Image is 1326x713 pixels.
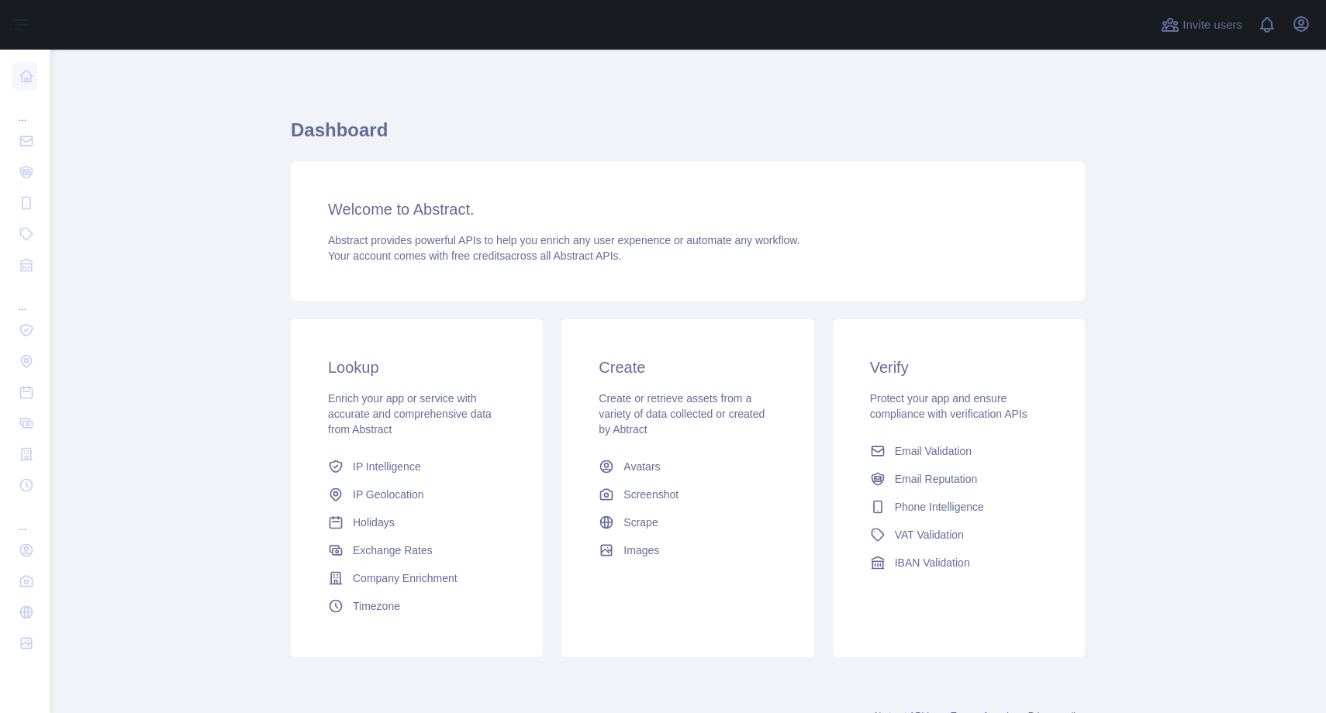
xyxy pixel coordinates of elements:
[328,234,800,246] span: Abstract provides powerful APIs to help you enrich any user experience or automate any workflow.
[864,549,1054,577] a: IBAN Validation
[353,515,395,530] span: Holidays
[1158,12,1245,37] button: Invite users
[328,356,506,378] h3: Lookup
[353,487,424,502] span: IP Geolocation
[322,564,512,592] a: Company Enrichment
[895,555,970,570] span: IBAN Validation
[895,527,964,542] span: VAT Validation
[322,508,512,536] a: Holidays
[451,250,505,262] span: free credits
[322,592,512,620] a: Timezone
[322,453,512,480] a: IP Intelligence
[864,465,1054,493] a: Email Reputation
[12,502,37,533] div: ...
[623,459,660,474] span: Avatars
[322,480,512,508] a: IP Geolocation
[623,487,679,502] span: Screenshot
[12,282,37,313] div: ...
[328,250,621,262] span: Your account comes with across all Abstract APIs.
[864,493,1054,521] a: Phone Intelligence
[623,542,659,558] span: Images
[353,570,458,586] span: Company Enrichment
[623,515,658,530] span: Scrape
[328,198,1048,220] h3: Welcome to Abstract.
[895,499,984,515] span: Phone Intelligence
[864,437,1054,465] a: Email Validation
[599,356,776,378] h3: Create
[328,392,492,436] span: Enrich your app or service with accurate and comprehensive data from Abstract
[1183,16,1242,34] span: Invite users
[895,443,972,459] span: Email Validation
[592,536,782,564] a: Images
[592,453,782,480] a: Avatars
[322,536,512,564] a: Exchange Rates
[592,508,782,536] a: Scrape
[870,356,1048,378] h3: Verify
[353,459,421,474] span: IP Intelligence
[353,598,400,614] span: Timezone
[12,93,37,124] div: ...
[599,392,765,436] span: Create or retrieve assets from a variety of data collected or created by Abtract
[353,542,433,558] span: Exchange Rates
[592,480,782,508] a: Screenshot
[864,521,1054,549] a: VAT Validation
[870,392,1027,420] span: Protect your app and ensure compliance with verification APIs
[291,118,1085,155] h1: Dashboard
[895,471,978,487] span: Email Reputation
